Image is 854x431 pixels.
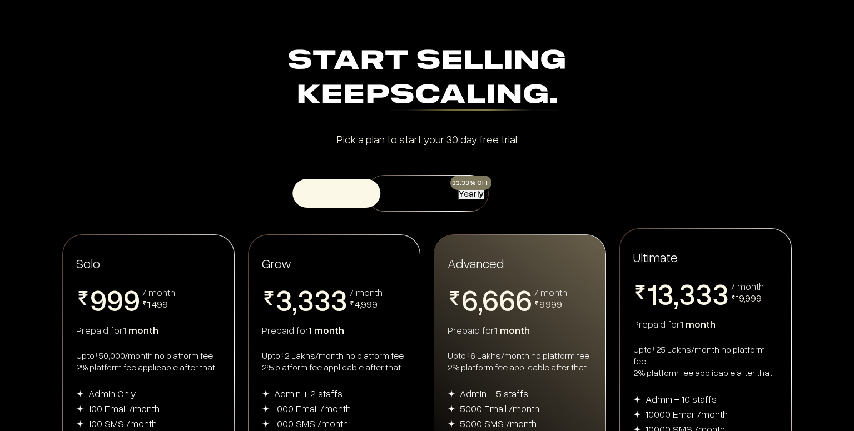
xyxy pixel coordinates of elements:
div: 10000 Email /month [646,407,728,420]
div: 5000 SMS /month [460,417,537,430]
img: pricing-rupee [142,301,147,305]
span: 1 month [680,318,716,330]
img: img [633,395,641,403]
span: 6,666 [461,284,532,314]
span: 1 month [123,324,158,336]
div: Start Selling [67,44,787,113]
button: Monthly [370,179,458,208]
div: Pick a plan to start your 30 day free trial [67,133,787,144]
div: Scaling. [390,83,558,111]
div: Admin Only [88,387,136,400]
div: / month [534,287,567,297]
div: 5000 Email /month [460,402,539,415]
div: Upto 50,000/month no platform fee 2% platform fee applicable after that [76,350,221,373]
img: pricing-rupee [633,285,647,299]
div: 100 Email /month [88,402,160,415]
img: img [76,420,84,428]
span: 19,999 [736,292,762,304]
div: Admin + 5 staffs [460,387,528,400]
img: pricing-rupee [534,301,539,305]
img: img [448,420,455,428]
span: 3,333 [276,284,347,314]
span: Advanced [448,254,504,272]
span: Grow [262,255,291,271]
div: Upto 25 Lakhs/month no platform fee 2% platform fee applicable after that [633,344,778,379]
div: Admin + 10 staffs [646,392,717,405]
div: Prepaid for [633,317,778,330]
span: 1,499 [147,298,168,310]
span: 4,999 [355,298,378,310]
div: Prepaid for [448,323,592,337]
img: img [262,390,270,398]
div: Prepaid for [76,323,221,337]
img: img [633,410,641,418]
img: pricing-rupee [350,301,354,305]
div: 100 SMS /month [88,417,157,430]
img: img [448,405,455,413]
div: Upto 2 Lakhs/month no platform fee 2% platform fee applicable after that [262,350,406,373]
img: img [76,390,84,398]
div: / month [142,287,175,297]
img: pricing-rupee [731,295,736,299]
span: 13,333 [647,278,729,308]
img: img [76,405,84,413]
span: 9,999 [539,298,562,310]
sup: ₹ [652,344,655,353]
span: 999 [90,284,140,314]
div: 33.33% OFF [450,176,491,190]
div: Upto 6 Lakhs/month no platform fee 2% platform fee applicable after that [448,350,592,373]
div: 1000 SMS /month [274,417,348,430]
span: Ultimate [633,248,678,265]
sup: ₹ [95,350,98,359]
img: img [448,390,455,398]
button: Yearly [458,187,485,201]
img: pricing-rupee [76,291,90,305]
span: Solo [76,255,100,271]
img: pricing-rupee [262,291,276,305]
img: img [262,405,270,413]
div: / month [731,281,764,291]
img: pricing-rupee [448,291,461,305]
div: / month [350,287,383,297]
div: Keep [67,79,787,113]
sup: ₹ [466,350,469,359]
span: 1 month [494,324,530,336]
sup: ₹ [280,350,284,359]
span: 1 month [309,324,344,336]
div: Prepaid for [262,323,406,337]
div: Admin + 2 staffs [274,387,342,400]
div: 1000 Email /month [274,402,351,415]
img: img [262,420,270,428]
